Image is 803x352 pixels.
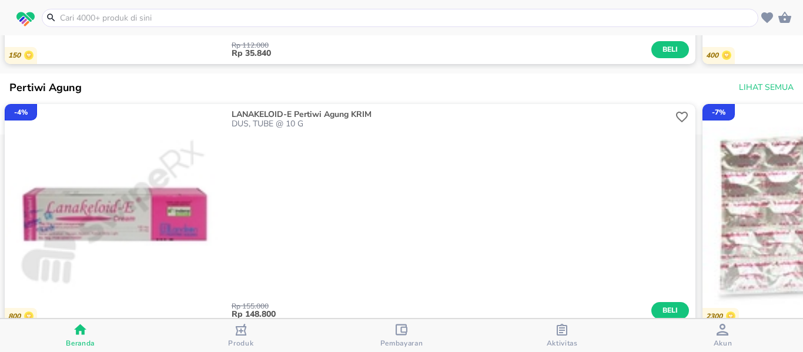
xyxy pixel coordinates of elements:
button: Pembayaran [321,319,481,352]
p: - 7 % [712,107,725,118]
img: logo_swiperx_s.bd005f3b.svg [16,12,35,27]
button: Produk [160,319,321,352]
span: Produk [228,338,253,348]
p: 150 [8,51,24,60]
span: Akun [714,338,732,348]
span: Pembayaran [380,338,423,348]
button: Aktivitas [482,319,643,352]
p: 2300 [706,312,726,321]
button: Akun [643,319,803,352]
span: Lihat Semua [739,81,794,95]
p: Rp 148.800 [232,310,652,319]
button: Beli [651,41,689,58]
p: 800 [8,312,24,321]
button: Lihat Semua [734,77,796,99]
img: ID111173-1.d8f38c4b-c8c3-40e5-a941-1fd98ca0bf17.jpeg [5,104,226,325]
p: Rp 155.000 [232,303,652,310]
span: Beranda [66,338,95,348]
button: Beli [651,302,689,319]
span: Beli [660,304,680,317]
input: Cari 4000+ produk di sini [59,12,755,24]
p: 400 [706,51,722,60]
p: DUS, TUBE @ 10 G [232,119,673,129]
span: Aktivitas [547,338,578,348]
p: LANAKELOID-E Pertiwi Agung KRIM [232,110,671,119]
span: Beli [660,43,680,56]
p: - 4 % [14,107,28,118]
p: Rp 35.840 [232,49,652,58]
p: Rp 112.000 [232,42,652,49]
